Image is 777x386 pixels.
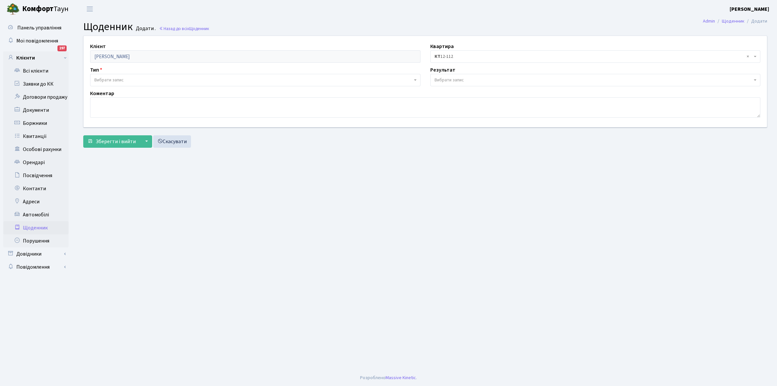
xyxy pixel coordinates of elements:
[360,374,417,381] div: Розроблено .
[17,24,61,31] span: Панель управління
[430,66,455,74] label: Результат
[430,50,761,63] span: <b>КТ</b>&nbsp;&nbsp;&nbsp;&nbsp;12-112
[3,195,69,208] a: Адреси
[3,130,69,143] a: Квитанції
[3,260,69,274] a: Повідомлення
[386,374,416,381] a: Massive Kinetic
[3,169,69,182] a: Посвідчення
[430,42,454,50] label: Квартира
[189,25,209,32] span: Щоденник
[435,77,464,83] span: Вибрати запис
[16,37,58,44] span: Мої повідомлення
[3,221,69,234] a: Щоденник
[3,104,69,117] a: Документи
[435,53,753,60] span: <b>КТ</b>&nbsp;&nbsp;&nbsp;&nbsp;12-112
[730,5,769,13] a: [PERSON_NAME]
[94,77,124,83] span: Вибрати запис
[96,138,136,145] span: Зберегти і вийти
[153,135,191,148] a: Скасувати
[3,208,69,221] a: Автомобілі
[3,182,69,195] a: Контакти
[744,18,767,25] li: Додати
[90,42,106,50] label: Клієнт
[3,34,69,47] a: Мої повідомлення197
[3,51,69,64] a: Клієнти
[83,135,140,148] button: Зберегти і вийти
[3,234,69,247] a: Порушення
[135,25,156,32] small: Додати .
[693,14,777,28] nav: breadcrumb
[3,156,69,169] a: Орендарі
[747,53,749,60] span: Видалити всі елементи
[22,4,54,14] b: Комфорт
[703,18,715,25] a: Admin
[90,66,102,74] label: Тип
[83,19,133,34] span: Щоденник
[3,91,69,104] a: Договори продажу
[57,45,67,51] div: 197
[82,4,98,14] button: Переключити навігацію
[3,143,69,156] a: Особові рахунки
[722,18,744,25] a: Щоденник
[3,77,69,91] a: Заявки до КК
[3,21,69,34] a: Панель управління
[730,6,769,13] b: [PERSON_NAME]
[435,53,440,60] b: КТ
[22,4,69,15] span: Таун
[159,25,209,32] a: Назад до всіхЩоденник
[7,3,20,16] img: logo.png
[3,64,69,77] a: Всі клієнти
[90,90,114,97] label: Коментар
[3,117,69,130] a: Боржники
[3,247,69,260] a: Довідники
